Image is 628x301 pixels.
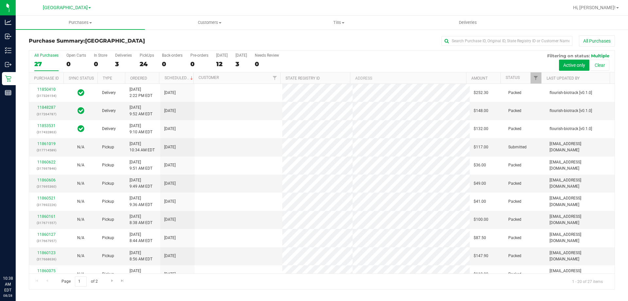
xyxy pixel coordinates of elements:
inline-svg: Inbound [5,33,11,40]
span: Packed [508,180,521,187]
span: Pickup [102,198,114,205]
span: $147.90 [474,253,488,259]
a: 11861019 [37,141,56,146]
span: flourish-biotrack [v0.1.0] [549,126,592,132]
div: 3 [235,60,247,68]
span: Not Applicable [77,272,84,276]
span: $87.50 [474,235,486,241]
p: (317671557) [33,220,60,226]
span: Delivery [102,126,116,132]
button: N/A [77,198,84,205]
span: Packed [508,126,521,132]
div: 3 [115,60,132,68]
div: Open Carts [66,53,86,58]
span: [DATE] 10:34 AM EDT [130,141,155,153]
button: N/A [77,180,84,187]
span: Packed [508,162,521,168]
span: flourish-biotrack [v0.1.0] [549,108,592,114]
span: [EMAIL_ADDRESS][DOMAIN_NAME] [549,232,611,244]
div: 0 [66,60,86,68]
span: [EMAIL_ADDRESS][DOMAIN_NAME] [549,214,611,226]
span: Packed [508,198,521,205]
span: Pickup [102,144,114,150]
span: Pickup [102,180,114,187]
p: (317697846) [33,165,60,172]
span: $36.00 [474,162,486,168]
a: Sync Status [69,76,94,81]
span: $110.00 [474,271,488,277]
span: [EMAIL_ADDRESS][DOMAIN_NAME] [549,268,611,280]
a: Status [506,75,520,80]
div: Back-orders [162,53,183,58]
a: 11850410 [37,87,56,92]
span: [DATE] [164,108,176,114]
span: Packed [508,90,521,96]
a: Last Updated By [547,76,580,81]
div: 0 [255,60,279,68]
span: [DATE] [164,271,176,277]
button: N/A [77,235,84,241]
a: 11848287 [37,105,56,110]
span: $100.00 [474,216,488,223]
span: $132.00 [474,126,488,132]
span: [DATE] [164,235,176,241]
span: [DATE] [164,162,176,168]
div: [DATE] [235,53,247,58]
a: Type [103,76,112,81]
span: [DATE] [164,90,176,96]
span: [DATE] [164,126,176,132]
span: Packed [508,271,521,277]
span: In Sync [78,124,84,133]
div: 24 [140,60,154,68]
span: Packed [508,235,521,241]
span: Not Applicable [77,145,84,149]
span: Filtering on status: [547,53,590,58]
a: Go to the next page [107,276,117,285]
button: N/A [77,216,84,223]
p: (317432863) [33,129,60,135]
div: 0 [94,60,107,68]
span: Page of 2 [56,276,103,287]
span: Delivery [102,108,116,114]
a: 11860622 [37,160,56,164]
span: [GEOGRAPHIC_DATA] [43,5,88,10]
span: Not Applicable [77,254,84,258]
a: Go to the last page [118,276,127,285]
span: 1 - 20 of 27 items [567,276,608,286]
span: Not Applicable [77,235,84,240]
div: 0 [162,60,183,68]
a: Ordered [130,76,147,81]
inline-svg: Retail [5,75,11,82]
span: [DATE] 9:51 AM EDT [130,159,152,172]
span: [DATE] 8:38 AM EDT [130,214,152,226]
iframe: Resource center [7,249,26,268]
span: Pickup [102,253,114,259]
button: Clear [590,60,609,71]
span: flourish-biotrack [v0.1.0] [549,90,592,96]
a: Filter [270,72,280,84]
span: [EMAIL_ADDRESS][DOMAIN_NAME] [549,195,611,208]
a: State Registry ID [286,76,320,81]
button: N/A [77,162,84,168]
span: Customers [145,20,274,26]
a: Customers [145,16,274,29]
span: [DATE] 9:52 AM EDT [130,104,152,117]
a: 11860161 [37,214,56,219]
span: Submitted [508,144,527,150]
span: Delivery [102,90,116,96]
span: [DATE] 9:49 AM EDT [130,177,152,190]
span: $41.00 [474,198,486,205]
div: PickUps [140,53,154,58]
span: Packed [508,108,521,114]
span: In Sync [78,106,84,115]
button: N/A [77,253,84,259]
button: All Purchases [579,35,615,47]
a: Purchases [16,16,145,29]
span: [DATE] [164,198,176,205]
span: [DATE] [164,180,176,187]
span: [EMAIL_ADDRESS][DOMAIN_NAME] [549,250,611,262]
span: Pickup [102,271,114,277]
p: (317667957) [33,238,60,244]
span: Not Applicable [77,199,84,204]
p: (317695360) [33,183,60,190]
